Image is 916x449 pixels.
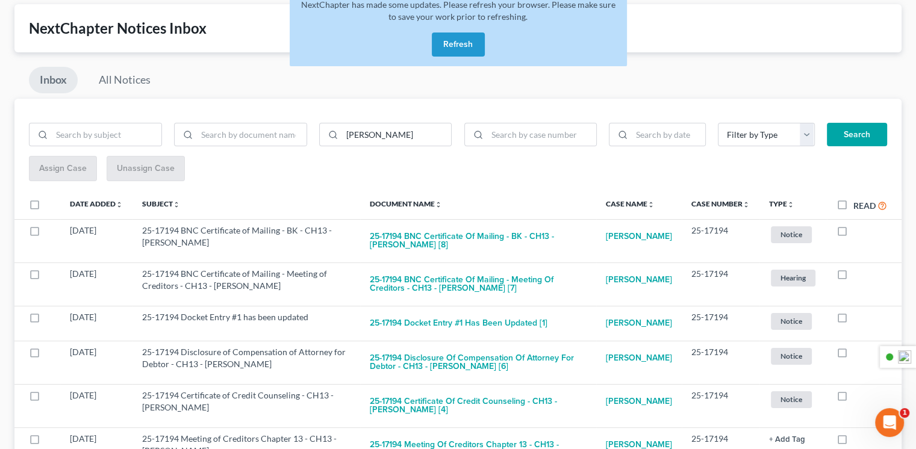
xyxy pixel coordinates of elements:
[370,346,587,379] button: 25-17194 Disclosure of Compensation of Attorney for Debtor - CH13 - [PERSON_NAME] [6]
[432,33,485,57] button: Refresh
[52,123,161,146] input: Search by subject
[900,408,909,418] span: 1
[60,219,132,262] td: [DATE]
[606,268,672,292] a: [PERSON_NAME]
[370,199,442,208] a: Document Nameunfold_more
[647,201,655,208] i: unfold_more
[370,311,547,335] button: 25-17194 Docket Entry #1 has been updated [1]
[70,199,123,208] a: Date Addedunfold_more
[132,384,360,427] td: 25-17194 Certificate of Credit Counseling - CH13 - [PERSON_NAME]
[197,123,307,146] input: Search by document name
[60,384,132,427] td: [DATE]
[60,341,132,384] td: [DATE]
[769,268,817,288] a: Hearing
[853,199,876,212] label: Read
[771,226,812,243] span: Notice
[606,224,672,249] a: [PERSON_NAME]
[487,123,597,146] input: Search by case number
[60,262,132,306] td: [DATE]
[132,262,360,306] td: 25-17194 BNC Certificate of Mailing - Meeting of Creditors - CH13 - [PERSON_NAME]
[827,123,887,147] button: Search
[769,346,817,366] a: Notice
[60,306,132,341] td: [DATE]
[769,311,817,331] a: Notice
[771,348,812,364] span: Notice
[771,391,812,407] span: Notice
[606,199,655,208] a: Case Nameunfold_more
[682,384,759,427] td: 25-17194
[787,201,794,208] i: unfold_more
[769,199,794,208] a: Typeunfold_more
[173,201,180,208] i: unfold_more
[743,201,750,208] i: unfold_more
[606,346,672,370] a: [PERSON_NAME]
[769,224,817,244] a: Notice
[771,270,815,286] span: Hearing
[370,389,587,422] button: 25-17194 Certificate of Credit Counseling - CH13 - [PERSON_NAME] [4]
[682,262,759,306] td: 25-17194
[769,433,817,445] a: + Add Tag
[29,67,78,93] a: Inbox
[682,306,759,341] td: 25-17194
[769,389,817,409] a: Notice
[875,408,904,437] iframe: Intercom live chat
[606,311,672,335] a: [PERSON_NAME]
[132,341,360,384] td: 25-17194 Disclosure of Compensation of Attorney for Debtor - CH13 - [PERSON_NAME]
[142,199,180,208] a: Subjectunfold_more
[682,341,759,384] td: 25-17194
[132,306,360,341] td: 25-17194 Docket Entry #1 has been updated
[435,201,442,208] i: unfold_more
[88,67,161,93] a: All Notices
[132,219,360,262] td: 25-17194 BNC Certificate of Mailing - BK - CH13 - [PERSON_NAME]
[370,224,587,257] button: 25-17194 BNC Certificate of Mailing - BK - CH13 - [PERSON_NAME] [8]
[632,123,705,146] input: Search by date
[342,123,452,146] input: Search by case name
[769,436,805,444] button: + Add Tag
[771,313,812,329] span: Notice
[29,19,887,38] div: NextChapter Notices Inbox
[682,219,759,262] td: 25-17194
[116,201,123,208] i: unfold_more
[606,389,672,413] a: [PERSON_NAME]
[370,268,587,300] button: 25-17194 BNC Certificate of Mailing - Meeting of Creditors - CH13 - [PERSON_NAME] [7]
[691,199,750,208] a: Case Numberunfold_more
